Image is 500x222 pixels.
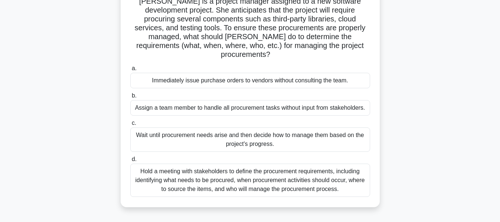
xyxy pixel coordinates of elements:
[130,127,370,152] div: Wait until procurement needs arise and then decide how to manage them based on the project's prog...
[132,65,137,71] span: a.
[132,92,137,99] span: b.
[130,164,370,197] div: Hold a meeting with stakeholders to define the procurement requirements, including identifying wh...
[130,73,370,88] div: Immediately issue purchase orders to vendors without consulting the team.
[132,120,136,126] span: c.
[130,100,370,116] div: Assign a team member to handle all procurement tasks without input from stakeholders.
[132,156,137,162] span: d.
